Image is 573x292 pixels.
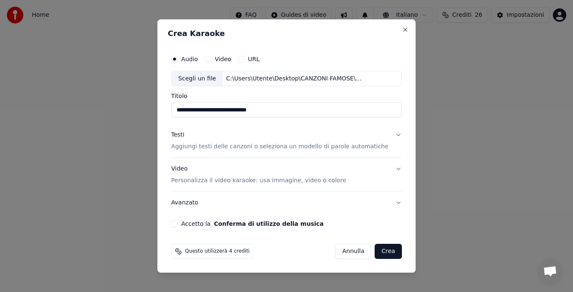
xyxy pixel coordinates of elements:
div: Video [171,165,346,185]
button: Avanzato [171,192,402,214]
button: VideoPersonalizza il video karaoke: usa immagine, video o colore [171,158,402,192]
p: Personalizza il video karaoke: usa immagine, video o colore [171,176,346,185]
button: TestiAggiungi testi delle canzoni o seleziona un modello di parole automatiche [171,124,402,158]
h2: Crea Karaoke [168,30,405,37]
label: Audio [181,56,198,62]
div: Scegli un file [172,71,223,86]
span: Questo utilizzerà 4 crediti [185,248,250,255]
div: C:\Users\Utente\Desktop\CANZONI FAMOSE\[PERSON_NAME] - Confusa e felice.mp3 [223,75,365,83]
label: Titolo [171,93,402,99]
button: Accetto la [214,221,324,227]
label: URL [248,56,260,62]
button: Crea [375,244,402,259]
label: Video [215,56,231,62]
p: Aggiungi testi delle canzoni o seleziona un modello di parole automatiche [171,143,388,151]
label: Accetto la [181,221,323,227]
button: Annulla [335,244,372,259]
div: Testi [171,131,184,140]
